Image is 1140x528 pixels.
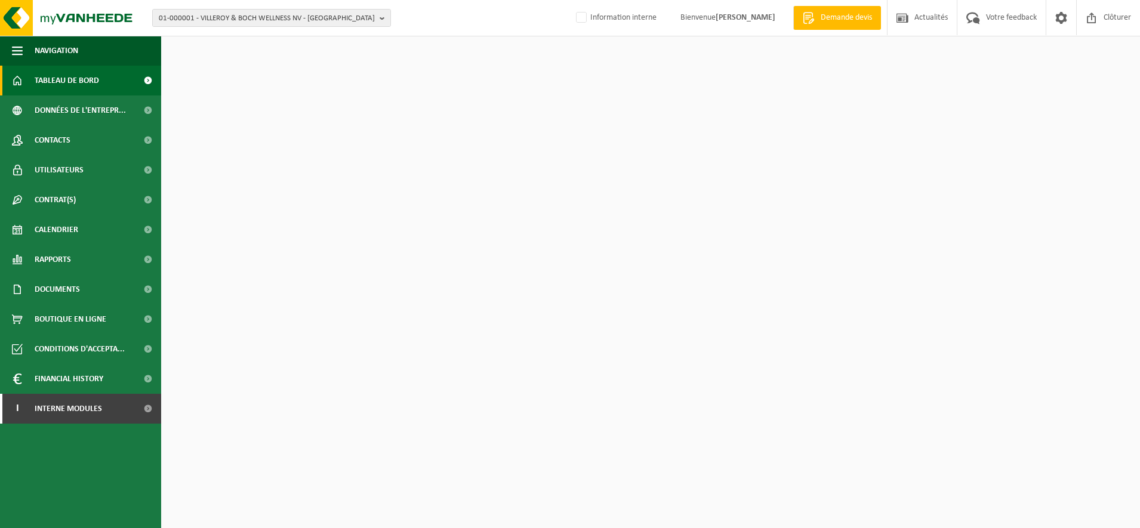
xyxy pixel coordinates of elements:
[35,185,76,215] span: Contrat(s)
[152,9,391,27] button: 01-000001 - VILLEROY & BOCH WELLNESS NV - [GEOGRAPHIC_DATA]
[574,9,657,27] label: Information interne
[12,394,23,424] span: I
[818,12,875,24] span: Demande devis
[159,10,375,27] span: 01-000001 - VILLEROY & BOCH WELLNESS NV - [GEOGRAPHIC_DATA]
[35,394,102,424] span: Interne modules
[793,6,881,30] a: Demande devis
[35,125,70,155] span: Contacts
[35,95,126,125] span: Données de l'entrepr...
[35,155,84,185] span: Utilisateurs
[35,364,103,394] span: Financial History
[35,66,99,95] span: Tableau de bord
[35,334,125,364] span: Conditions d'accepta...
[35,245,71,274] span: Rapports
[35,304,106,334] span: Boutique en ligne
[35,274,80,304] span: Documents
[35,215,78,245] span: Calendrier
[716,13,775,22] strong: [PERSON_NAME]
[35,36,78,66] span: Navigation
